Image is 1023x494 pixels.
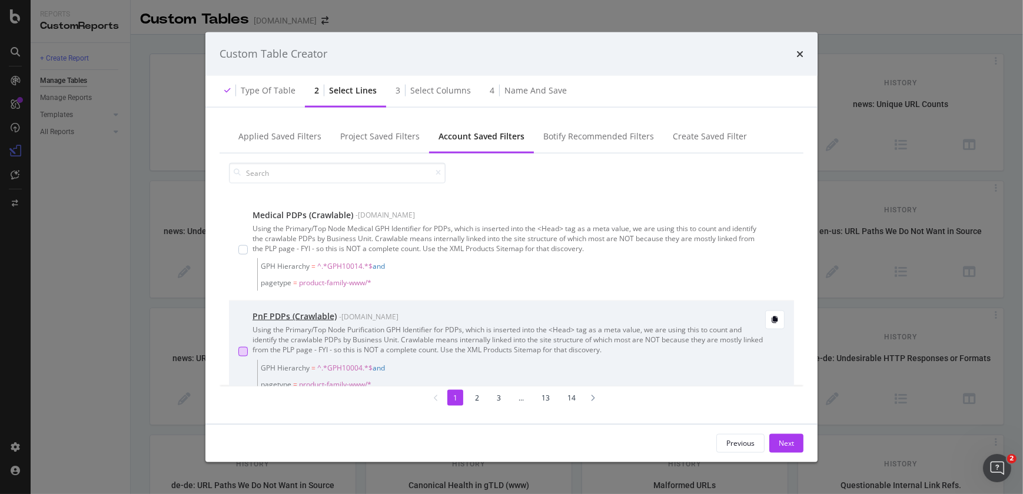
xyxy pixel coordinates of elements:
[261,278,291,288] span: pagetype
[410,84,471,96] div: Select columns
[439,130,524,142] div: Account Saved Filters
[253,325,765,355] div: Using the Primary/Top Node Purification GPH Identifier for PDPs, which is inserted into the <Head...
[317,261,373,271] span: ^.*GPH10014.*$
[726,438,755,448] div: Previous
[299,278,371,288] span: product-family-www/*
[317,362,373,372] span: ^.*GPH10004.*$
[562,390,582,406] li: 14
[253,223,765,253] div: Using the Primary/Top Node Medical GPH Identifier for PDPs, which is inserted into the <Head> tag...
[396,84,400,96] div: 3
[261,362,310,372] span: GPH Hierarchy
[469,390,485,406] li: 2
[373,362,385,372] span: and
[261,261,310,271] span: GPH Hierarchy
[1007,454,1017,463] span: 2
[238,130,321,142] div: Applied Saved Filters
[779,438,794,448] div: Next
[253,311,337,322] div: PnF PDPs (Crawlable)
[293,379,297,389] span: =
[769,433,803,452] button: Next
[447,390,463,406] li: 1
[340,130,420,142] div: Project Saved Filters
[983,454,1011,482] iframe: Intercom live chat
[504,84,567,96] div: Name and save
[673,130,747,142] div: Create Saved Filter
[253,209,353,221] div: Medical PDPs (Crawlable)
[293,278,297,288] span: =
[229,162,446,183] input: Search
[543,130,654,142] div: Botify Recommended Filters
[261,379,291,389] span: pagetype
[339,311,398,321] div: - [DOMAIN_NAME]
[765,311,785,329] button: Clone this filter.
[311,362,315,372] span: =
[299,379,371,389] span: product-family-www/*
[513,390,530,406] li: ...
[356,210,415,220] div: - [DOMAIN_NAME]
[490,84,494,96] div: 4
[536,390,556,406] li: 13
[329,84,377,96] div: Select lines
[796,46,803,62] div: times
[220,46,327,62] div: Custom Table Creator
[311,261,315,271] span: =
[716,433,765,452] button: Previous
[491,390,507,406] li: 3
[241,84,295,96] div: Type of table
[373,261,385,271] span: and
[314,84,319,96] div: 2
[205,32,818,462] div: modal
